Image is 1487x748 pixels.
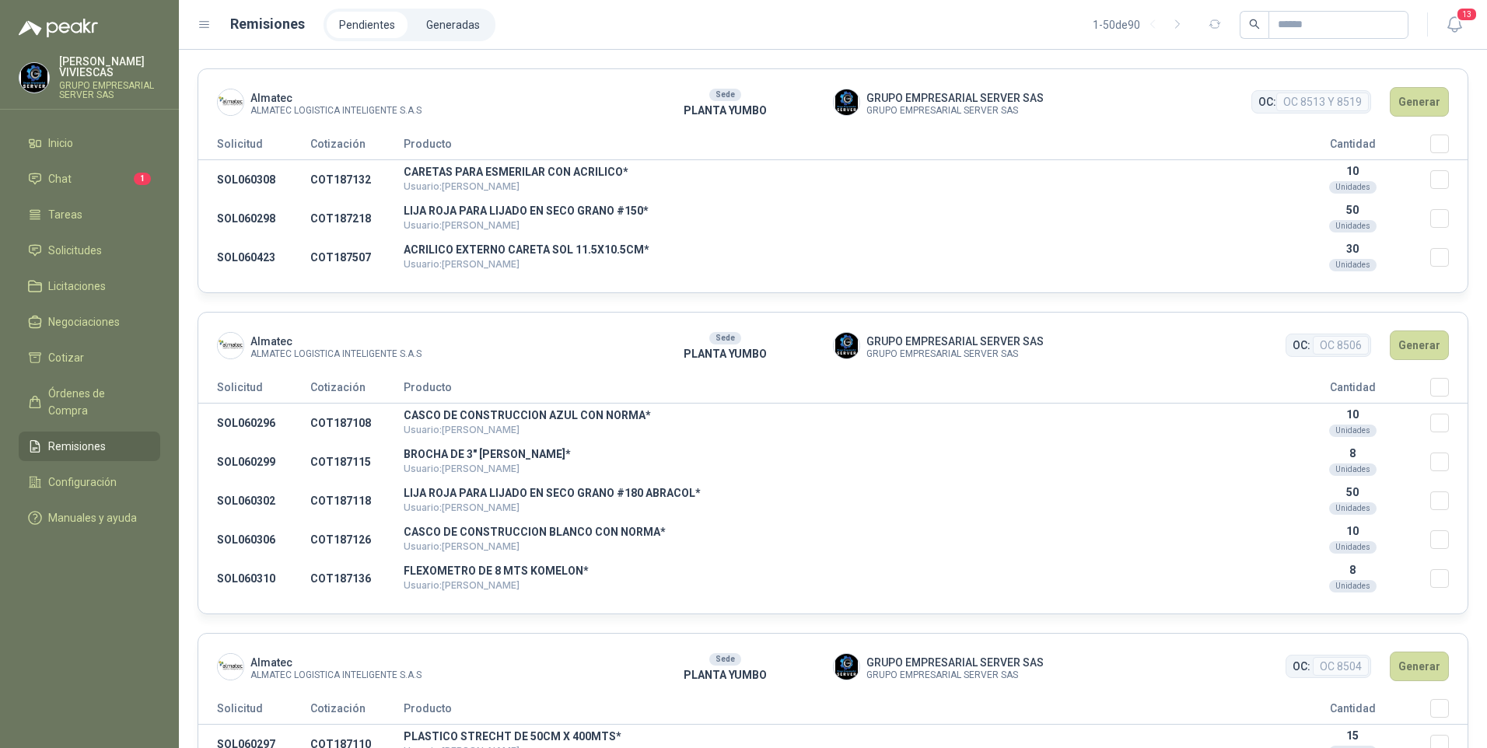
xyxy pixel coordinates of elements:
a: Tareas [19,200,160,229]
a: Solicitudes [19,236,160,265]
span: GRUPO EMPRESARIAL SERVER SAS [866,89,1044,107]
span: Licitaciones [48,278,106,295]
span: Usuario: [PERSON_NAME] [404,424,520,435]
div: Unidades [1329,463,1377,476]
span: OC 8504 [1313,657,1369,676]
span: OC 8513 Y 8519 [1276,93,1369,111]
td: Seleccionar/deseleccionar [1430,481,1468,520]
a: Configuración [19,467,160,497]
img: Company Logo [19,63,49,93]
div: Sede [709,89,741,101]
span: Chat [48,170,72,187]
div: Unidades [1329,220,1377,232]
td: SOL060310 [198,559,310,598]
p: PLANTA YUMBO [618,102,833,119]
a: Chat1 [19,164,160,194]
div: Sede [709,653,741,666]
th: Seleccionar/deseleccionar [1430,378,1468,404]
a: Licitaciones [19,271,160,301]
th: Seleccionar/deseleccionar [1430,699,1468,725]
div: Unidades [1329,181,1377,194]
span: OC 8506 [1313,336,1369,355]
td: COT187126 [310,520,404,559]
p: 50 [1275,204,1430,216]
a: Negociaciones [19,307,160,337]
div: 1 - 50 de 90 [1093,12,1190,37]
span: GRUPO EMPRESARIAL SERVER SAS [866,333,1044,350]
td: SOL060302 [198,481,310,520]
span: Inicio [48,135,73,152]
th: Solicitud [198,378,310,404]
span: OC: [1293,658,1310,675]
p: [PERSON_NAME] VIVIESCAS [59,56,160,78]
span: Manuales y ayuda [48,509,137,526]
td: COT187218 [310,199,404,238]
th: Producto [404,699,1275,725]
th: Solicitud [198,699,310,725]
span: Solicitudes [48,242,102,259]
td: SOL060306 [198,520,310,559]
td: SOL060308 [198,160,310,200]
img: Logo peakr [19,19,98,37]
span: Usuario: [PERSON_NAME] [404,180,520,192]
p: CASCO DE CONSTRUCCION BLANCO CON NORMA* [404,526,1275,537]
p: BROCHA DE 3" [PERSON_NAME]* [404,449,1275,460]
td: SOL060299 [198,442,310,481]
span: Usuario: [PERSON_NAME] [404,502,520,513]
button: Generar [1390,652,1449,681]
img: Company Logo [218,333,243,358]
p: CARETAS PARA ESMERILAR CON ACRILICO* [404,166,1275,177]
th: Cantidad [1275,699,1430,725]
span: Almatec [250,333,422,350]
p: 8 [1275,564,1430,576]
img: Company Logo [218,89,243,115]
td: SOL060296 [198,404,310,443]
td: SOL060298 [198,199,310,238]
th: Cantidad [1275,378,1430,404]
td: COT187132 [310,160,404,200]
p: GRUPO EMPRESARIAL SERVER SAS [59,81,160,100]
div: Unidades [1329,541,1377,554]
td: Seleccionar/deseleccionar [1430,404,1468,443]
img: Company Logo [834,333,859,358]
th: Seleccionar/deseleccionar [1430,135,1468,160]
span: Almatec [250,89,422,107]
a: Cotizar [19,343,160,372]
img: Company Logo [218,654,243,680]
p: 30 [1275,243,1430,255]
img: Company Logo [834,89,859,115]
div: Sede [709,332,741,344]
div: Unidades [1329,259,1377,271]
span: Configuración [48,474,117,491]
p: 10 [1275,525,1430,537]
td: COT187136 [310,559,404,598]
th: Cantidad [1275,135,1430,160]
button: 13 [1440,11,1468,39]
span: search [1249,19,1260,30]
span: OC: [1293,337,1310,354]
p: 10 [1275,408,1430,421]
span: ALMATEC LOGISTICA INTELIGENTE S.A.S [250,671,422,680]
p: PLANTA YUMBO [618,345,833,362]
span: GRUPO EMPRESARIAL SERVER SAS [866,671,1044,680]
span: Usuario: [PERSON_NAME] [404,540,520,552]
td: COT187118 [310,481,404,520]
p: 50 [1275,486,1430,498]
a: Pendientes [327,12,408,38]
p: PLANTA YUMBO [618,666,833,683]
td: Seleccionar/deseleccionar [1430,199,1468,238]
div: Unidades [1329,580,1377,592]
img: Company Logo [834,654,859,680]
th: Producto [404,135,1275,160]
td: COT187108 [310,404,404,443]
td: Seleccionar/deseleccionar [1430,520,1468,559]
span: Cotizar [48,349,84,366]
td: Seleccionar/deseleccionar [1430,442,1468,481]
span: 13 [1456,7,1478,22]
a: Remisiones [19,432,160,461]
span: Negociaciones [48,313,120,330]
th: Cotización [310,699,404,725]
span: Usuario: [PERSON_NAME] [404,258,520,270]
p: 8 [1275,447,1430,460]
